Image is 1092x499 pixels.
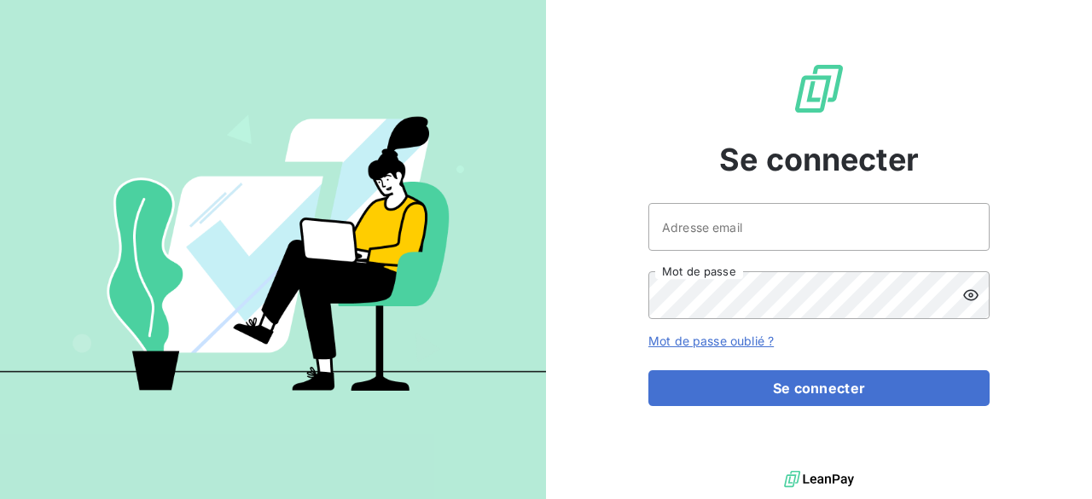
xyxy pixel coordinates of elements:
a: Mot de passe oublié ? [648,334,774,348]
img: Logo LeanPay [792,61,846,116]
span: Se connecter [719,136,919,183]
input: placeholder [648,203,990,251]
img: logo [784,467,854,492]
button: Se connecter [648,370,990,406]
